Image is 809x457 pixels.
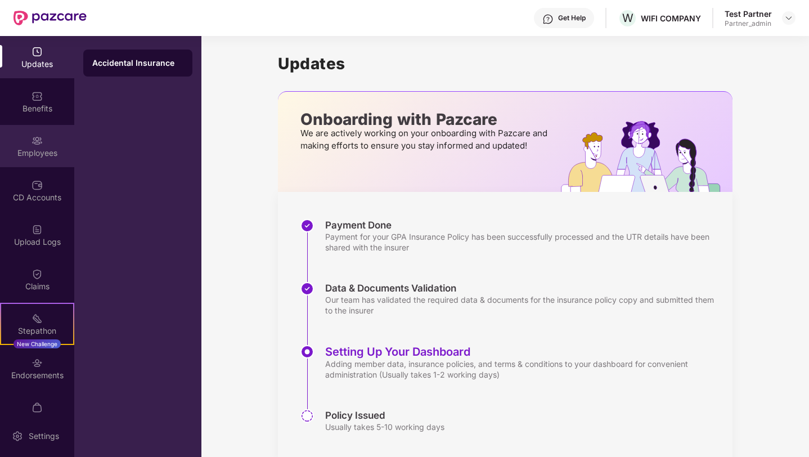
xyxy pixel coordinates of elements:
[725,19,772,28] div: Partner_admin
[325,359,721,380] div: Adding member data, insurance policies, and terms & conditions to your dashboard for convenient a...
[622,11,633,25] span: W
[300,114,551,124] p: Onboarding with Pazcare
[300,219,314,232] img: svg+xml;base64,PHN2ZyBpZD0iU3RlcC1Eb25lLTMyeDMyIiB4bWxucz0iaHR0cDovL3d3dy53My5vcmcvMjAwMC9zdmciIH...
[784,14,793,23] img: svg+xml;base64,PHN2ZyBpZD0iRHJvcGRvd24tMzJ4MzIiIHhtbG5zPSJodHRwOi8vd3d3LnczLm9yZy8yMDAwL3N2ZyIgd2...
[300,282,314,295] img: svg+xml;base64,PHN2ZyBpZD0iU3RlcC1Eb25lLTMyeDMyIiB4bWxucz0iaHR0cDovL3d3dy53My5vcmcvMjAwMC9zdmciIH...
[32,402,43,413] img: svg+xml;base64,PHN2ZyBpZD0iTXlfT3JkZXJzIiBkYXRhLW5hbWU9Ik15IE9yZGVycyIgeG1sbnM9Imh0dHA6Ly93d3cudz...
[12,431,23,442] img: svg+xml;base64,PHN2ZyBpZD0iU2V0dGluZy0yMHgyMCIgeG1sbnM9Imh0dHA6Ly93d3cudzMub3JnLzIwMDAvc3ZnIiB3aW...
[278,54,732,73] h1: Updates
[561,121,732,192] img: hrOnboarding
[14,339,61,348] div: New Challenge
[325,409,444,422] div: Policy Issued
[325,422,444,432] div: Usually takes 5-10 working days
[325,294,721,316] div: Our team has validated the required data & documents for the insurance policy copy and submitted ...
[32,91,43,102] img: svg+xml;base64,PHN2ZyBpZD0iQmVuZWZpdHMiIHhtbG5zPSJodHRwOi8vd3d3LnczLm9yZy8yMDAwL3N2ZyIgd2lkdGg9Ij...
[32,224,43,235] img: svg+xml;base64,PHN2ZyBpZD0iVXBsb2FkX0xvZ3MiIGRhdGEtbmFtZT0iVXBsb2FkIExvZ3MiIHhtbG5zPSJodHRwOi8vd3...
[1,325,73,337] div: Stepathon
[92,57,183,69] div: Accidental Insurance
[325,231,721,253] div: Payment for your GPA Insurance Policy has been successfully processed and the UTR details have be...
[25,431,62,442] div: Settings
[300,127,551,152] p: We are actively working on your onboarding with Pazcare and making efforts to ensure you stay inf...
[32,180,43,191] img: svg+xml;base64,PHN2ZyBpZD0iQ0RfQWNjb3VudHMiIGRhdGEtbmFtZT0iQ0QgQWNjb3VudHMiIHhtbG5zPSJodHRwOi8vd3...
[325,282,721,294] div: Data & Documents Validation
[641,13,701,24] div: WIFI COMPANY
[725,8,772,19] div: Test Partner
[32,268,43,280] img: svg+xml;base64,PHN2ZyBpZD0iQ2xhaW0iIHhtbG5zPSJodHRwOi8vd3d3LnczLm9yZy8yMDAwL3N2ZyIgd2lkdGg9IjIwIi...
[32,313,43,324] img: svg+xml;base64,PHN2ZyB4bWxucz0iaHR0cDovL3d3dy53My5vcmcvMjAwMC9zdmciIHdpZHRoPSIyMSIgaGVpZ2h0PSIyMC...
[325,219,721,231] div: Payment Done
[558,14,586,23] div: Get Help
[300,345,314,359] img: svg+xml;base64,PHN2ZyBpZD0iU3RlcC1BY3RpdmUtMzJ4MzIiIHhtbG5zPSJodHRwOi8vd3d3LnczLm9yZy8yMDAwL3N2Zy...
[325,345,721,359] div: Setting Up Your Dashboard
[32,357,43,369] img: svg+xml;base64,PHN2ZyBpZD0iRW5kb3JzZW1lbnRzIiB4bWxucz0iaHR0cDovL3d3dy53My5vcmcvMjAwMC9zdmciIHdpZH...
[14,11,87,25] img: New Pazcare Logo
[300,409,314,423] img: svg+xml;base64,PHN2ZyBpZD0iU3RlcC1QZW5kaW5nLTMyeDMyIiB4bWxucz0iaHR0cDovL3d3dy53My5vcmcvMjAwMC9zdm...
[32,135,43,146] img: svg+xml;base64,PHN2ZyBpZD0iRW1wbG95ZWVzIiB4bWxucz0iaHR0cDovL3d3dy53My5vcmcvMjAwMC9zdmciIHdpZHRoPS...
[542,14,554,25] img: svg+xml;base64,PHN2ZyBpZD0iSGVscC0zMngzMiIgeG1sbnM9Imh0dHA6Ly93d3cudzMub3JnLzIwMDAvc3ZnIiB3aWR0aD...
[32,46,43,57] img: svg+xml;base64,PHN2ZyBpZD0iVXBkYXRlZCIgeG1sbnM9Imh0dHA6Ly93d3cudzMub3JnLzIwMDAvc3ZnIiB3aWR0aD0iMj...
